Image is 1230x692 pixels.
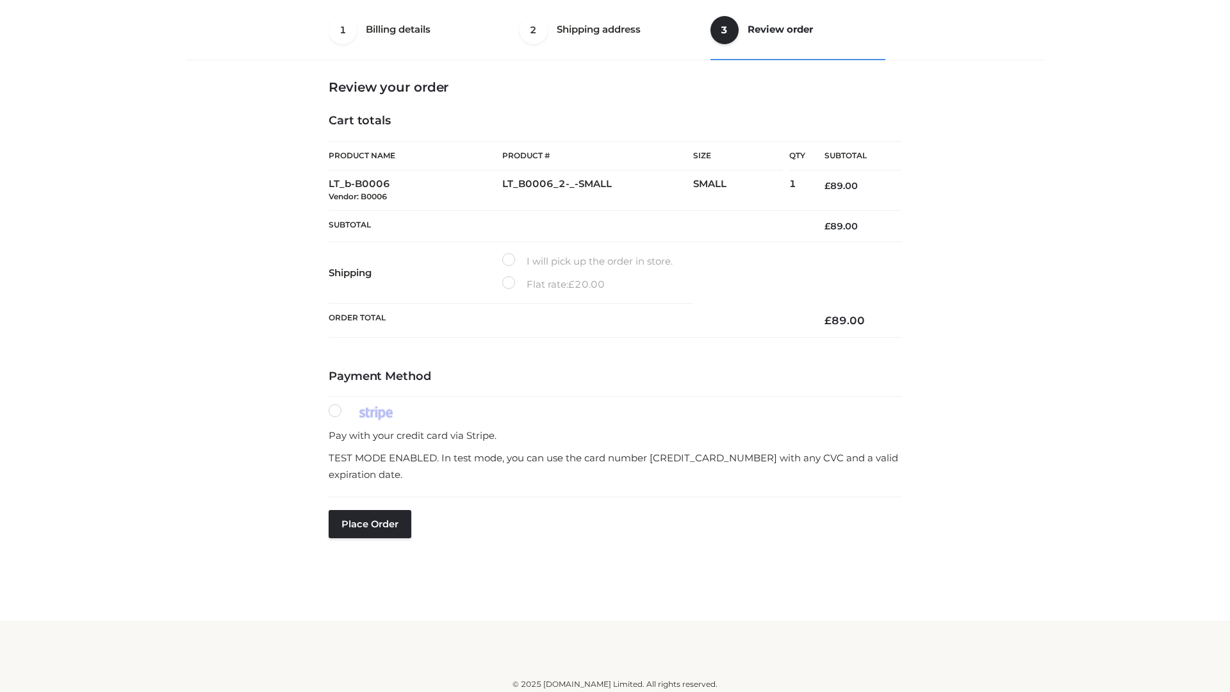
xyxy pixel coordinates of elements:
td: LT_b-B0006 [329,170,502,211]
th: Subtotal [805,142,901,170]
th: Subtotal [329,210,805,242]
bdi: 89.00 [824,180,858,192]
h4: Payment Method [329,370,901,384]
th: Shipping [329,242,502,304]
bdi: 89.00 [824,220,858,232]
button: Place order [329,510,411,538]
small: Vendor: B0006 [329,192,387,201]
td: 1 [789,170,805,211]
label: I will pick up the order in store. [502,253,673,270]
p: TEST MODE ENABLED. In test mode, you can use the card number [CREDIT_CARD_NUMBER] with any CVC an... [329,450,901,482]
span: £ [568,278,575,290]
th: Qty [789,141,805,170]
th: Product # [502,141,693,170]
span: £ [824,180,830,192]
th: Product Name [329,141,502,170]
div: © 2025 [DOMAIN_NAME] Limited. All rights reserved. [190,678,1040,691]
label: Flat rate: [502,276,605,293]
td: SMALL [693,170,789,211]
span: £ [824,220,830,232]
th: Size [693,142,783,170]
bdi: 20.00 [568,278,605,290]
th: Order Total [329,304,805,338]
bdi: 89.00 [824,314,865,327]
td: LT_B0006_2-_-SMALL [502,170,693,211]
h3: Review your order [329,79,901,95]
span: £ [824,314,832,327]
h4: Cart totals [329,114,901,128]
p: Pay with your credit card via Stripe. [329,427,901,444]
